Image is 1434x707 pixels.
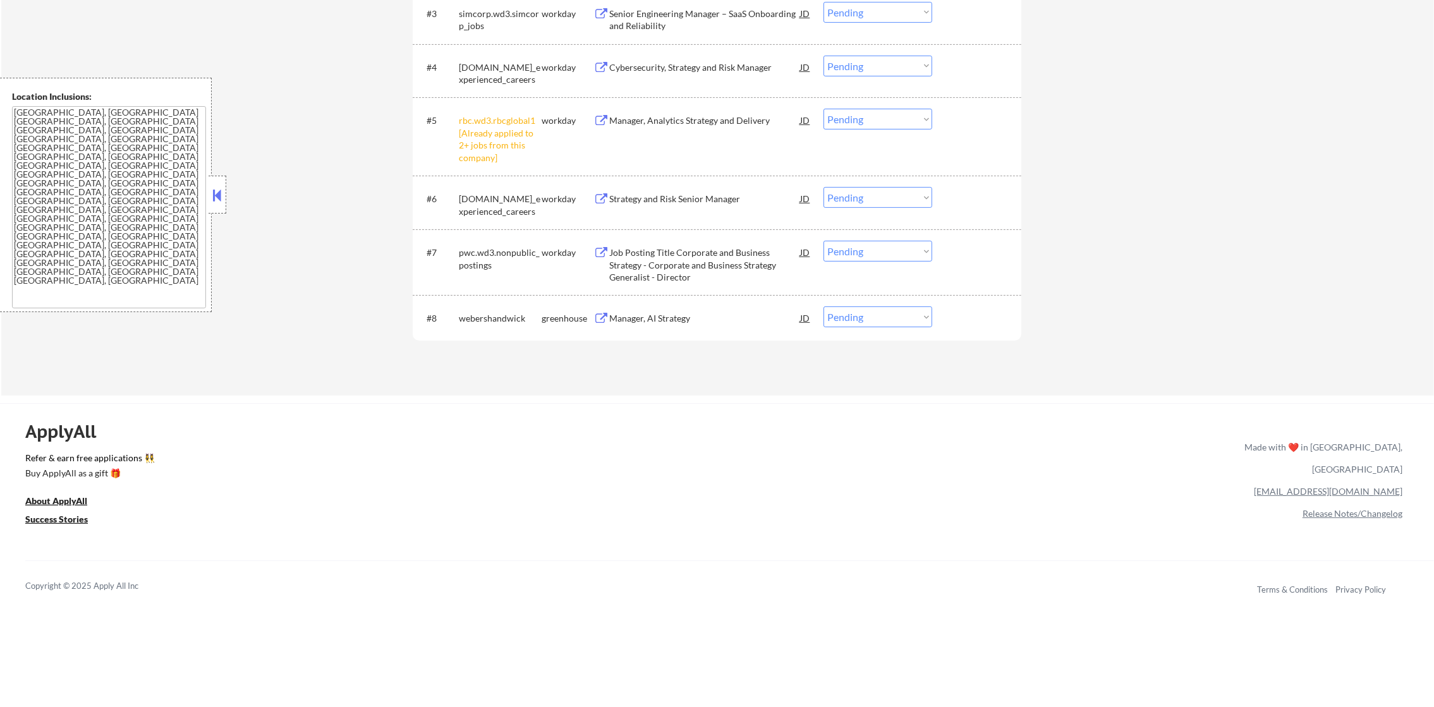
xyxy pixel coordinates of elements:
[459,114,542,164] div: rbc.wd3.rbcglobal1 [Already applied to 2+ jobs from this company]
[799,109,811,131] div: JD
[12,90,207,103] div: Location Inclusions:
[427,312,449,325] div: #8
[799,241,811,263] div: JD
[459,193,542,217] div: [DOMAIN_NAME]_experienced_careers
[427,246,449,259] div: #7
[459,8,542,32] div: simcorp.wd3.simcorp_jobs
[799,56,811,78] div: JD
[542,8,593,20] div: workday
[25,454,980,467] a: Refer & earn free applications 👯‍♀️
[1335,584,1386,595] a: Privacy Policy
[459,61,542,86] div: [DOMAIN_NAME]_experienced_careers
[799,306,811,329] div: JD
[609,61,800,74] div: Cybersecurity, Strategy and Risk Manager
[25,469,152,478] div: Buy ApplyAll as a gift 🎁
[609,312,800,325] div: Manager, AI Strategy
[542,246,593,259] div: workday
[542,61,593,74] div: workday
[542,193,593,205] div: workday
[799,187,811,210] div: JD
[1257,584,1328,595] a: Terms & Conditions
[25,580,171,593] div: Copyright © 2025 Apply All Inc
[25,421,111,442] div: ApplyAll
[1254,486,1402,497] a: [EMAIL_ADDRESS][DOMAIN_NAME]
[1239,436,1402,480] div: Made with ❤️ in [GEOGRAPHIC_DATA], [GEOGRAPHIC_DATA]
[799,2,811,25] div: JD
[609,8,800,32] div: Senior Engineering Manager – SaaS Onboarding and Reliability
[609,246,800,284] div: Job Posting Title Corporate and Business Strategy - Corporate and Business Strategy Generalist - ...
[459,312,542,325] div: webershandwick
[25,467,152,483] a: Buy ApplyAll as a gift 🎁
[542,312,593,325] div: greenhouse
[427,114,449,127] div: #5
[25,495,105,511] a: About ApplyAll
[25,514,88,524] u: Success Stories
[25,495,87,506] u: About ApplyAll
[609,114,800,127] div: Manager, Analytics Strategy and Delivery
[609,193,800,205] div: Strategy and Risk Senior Manager
[1303,508,1402,519] a: Release Notes/Changelog
[459,246,542,271] div: pwc.wd3.nonpublic_postings
[427,8,449,20] div: #3
[427,193,449,205] div: #6
[542,114,593,127] div: workday
[25,513,105,529] a: Success Stories
[427,61,449,74] div: #4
